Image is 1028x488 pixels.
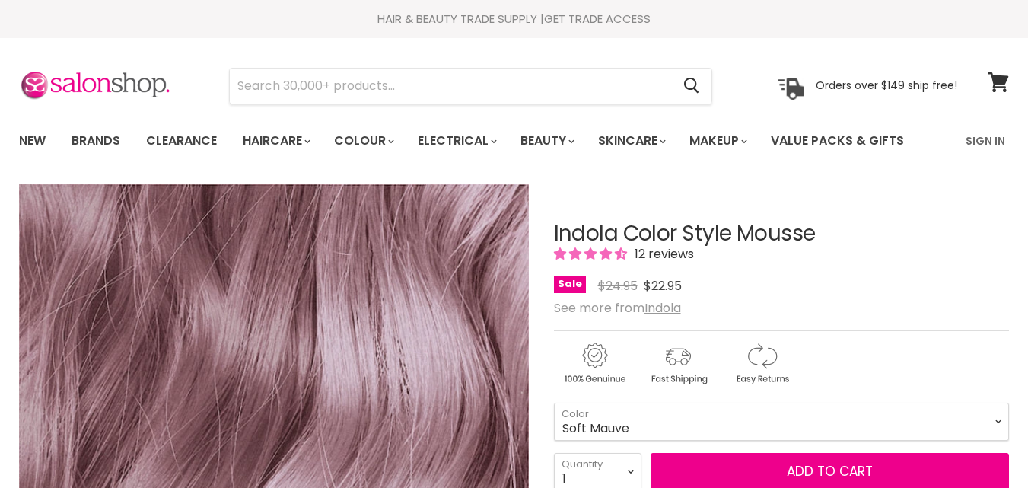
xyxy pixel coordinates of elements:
a: Clearance [135,125,228,157]
a: Makeup [678,125,756,157]
a: Haircare [231,125,320,157]
a: Skincare [587,125,675,157]
a: Value Packs & Gifts [759,125,915,157]
a: Colour [323,125,403,157]
p: Orders over $149 ship free! [816,78,957,92]
span: Sale [554,276,586,293]
img: returns.gif [721,340,802,387]
img: genuine.gif [554,340,635,387]
img: shipping.gif [638,340,718,387]
a: Indola [644,299,681,317]
ul: Main menu [8,119,936,163]
a: Electrical [406,125,506,157]
span: 12 reviews [630,245,694,263]
span: $24.95 [598,277,638,295]
a: GET TRADE ACCESS [544,11,651,27]
a: Beauty [509,125,584,157]
button: Search [671,69,711,104]
a: Brands [60,125,132,157]
input: Search [230,69,671,104]
span: $22.95 [644,277,682,295]
a: New [8,125,57,157]
h1: Indola Color Style Mousse [554,222,1009,246]
a: Sign In [956,125,1014,157]
form: Product [229,68,712,104]
span: See more from [554,299,681,317]
span: 4.33 stars [554,245,630,263]
span: Add to cart [787,462,873,480]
